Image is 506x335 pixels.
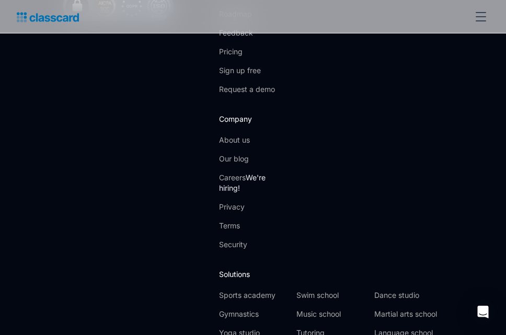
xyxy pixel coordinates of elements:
h2: Company [219,113,287,124]
a: Dance studio [374,290,443,301]
a: Sign up free [219,65,275,76]
a: CareersWe're hiring! [219,172,287,193]
a: Terms [219,221,287,231]
h2: Solutions [219,269,443,280]
a: Security [219,239,287,250]
div: Open Intercom Messenger [470,299,496,325]
a: Our blog [219,154,287,164]
a: Pricing [219,47,275,57]
a: Gymnastics [219,309,288,319]
a: Martial arts school [374,309,443,319]
a: Swim school [296,290,365,301]
a: About us [219,135,287,145]
a: Music school [296,309,365,319]
a: Sports academy [219,290,288,301]
div: menu [468,4,489,29]
a: home [17,9,79,24]
a: Request a demo [219,84,275,95]
a: Privacy [219,202,287,212]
